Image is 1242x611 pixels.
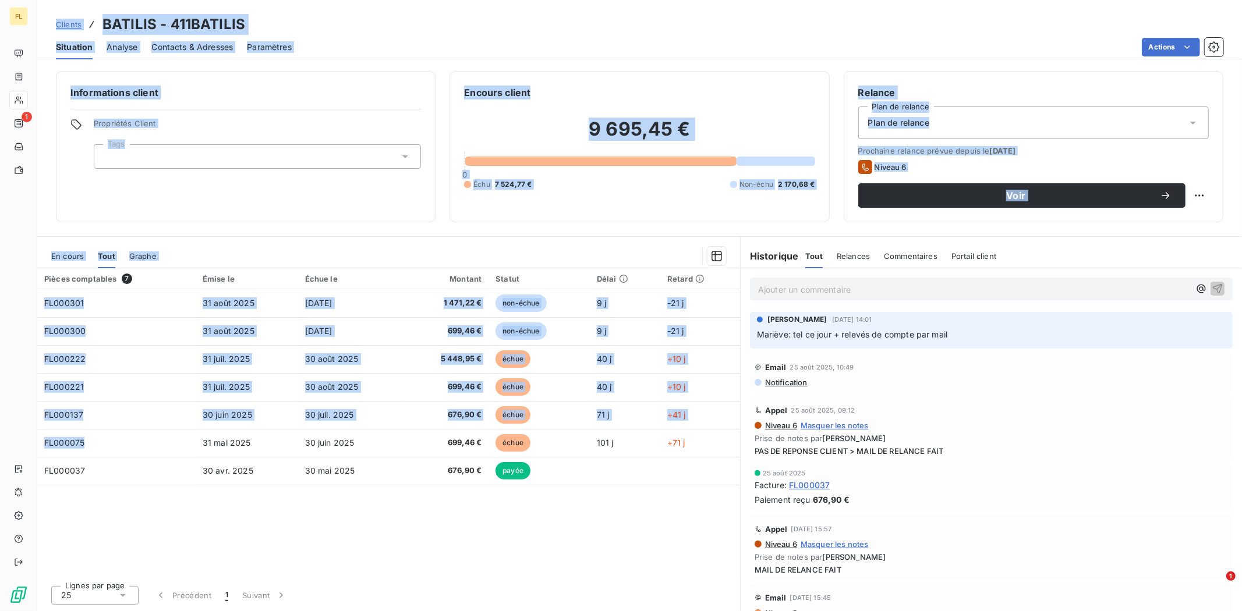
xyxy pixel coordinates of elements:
[597,298,606,308] span: 9 j
[410,274,482,283] div: Montant
[875,162,907,172] span: Niveau 6
[755,565,1228,574] span: MAIL DE RELANCE FAIT
[44,273,189,284] div: Pièces comptables
[107,41,137,53] span: Analyse
[813,493,850,506] span: 676,90 €
[667,410,686,420] span: +41 j
[410,437,482,449] span: 699,46 €
[148,583,218,608] button: Précédent
[56,20,82,29] span: Clients
[305,274,396,283] div: Échue le
[805,251,823,261] span: Tout
[496,462,530,479] span: payée
[56,41,93,53] span: Situation
[410,353,482,365] span: 5 448,95 €
[667,382,686,392] span: +10 j
[9,585,28,604] img: Logo LeanPay
[462,170,467,179] span: 0
[755,479,787,491] span: Facture :
[790,364,854,371] span: 25 août 2025, 10:49
[764,539,797,549] span: Niveau 6
[496,378,530,396] span: échue
[218,583,235,608] button: 1
[739,179,773,190] span: Non-échu
[1202,571,1230,599] iframe: Intercom live chat
[247,41,292,53] span: Paramètres
[9,7,28,26] div: FL
[884,251,937,261] span: Commentaires
[597,326,606,336] span: 9 j
[858,86,1209,100] h6: Relance
[496,274,582,283] div: Statut
[129,251,157,261] span: Graphe
[755,434,1228,443] span: Prise de notes par
[305,298,332,308] span: [DATE]
[203,326,254,336] span: 31 août 2025
[61,589,71,601] span: 25
[203,298,254,308] span: 31 août 2025
[305,466,355,475] span: 30 mai 2025
[823,434,886,443] span: [PERSON_NAME]
[823,552,886,562] span: [PERSON_NAME]
[151,41,233,53] span: Contacts & Adresses
[791,525,832,532] span: [DATE] 15:57
[44,410,83,420] span: FL000137
[764,378,808,387] span: Notification
[410,409,482,421] span: 676,90 €
[305,326,332,336] span: [DATE]
[44,326,86,336] span: FL000300
[495,179,532,190] span: 7 524,77 €
[235,583,294,608] button: Suivant
[755,552,1228,562] span: Prise de notes par
[203,382,250,392] span: 31 juil. 2025
[858,146,1209,155] span: Prochaine relance prévue depuis le
[790,594,831,601] span: [DATE] 15:45
[98,251,115,261] span: Tout
[951,251,996,261] span: Portail client
[763,470,806,477] span: 25 août 2025
[122,273,132,284] span: 7
[22,112,32,122] span: 1
[410,381,482,393] span: 699,46 €
[305,410,354,420] span: 30 juil. 2025
[473,179,490,190] span: Échu
[203,438,251,447] span: 31 mai 2025
[305,382,359,392] span: 30 août 2025
[667,354,686,364] span: +10 j
[496,434,530,452] span: échue
[858,183,1186,208] button: Voir
[667,326,684,336] span: -21 j
[767,314,827,325] span: [PERSON_NAME]
[741,249,799,263] h6: Historique
[597,438,614,447] span: 101 j
[44,354,86,364] span: FL000222
[801,421,869,430] span: Masquer les notes
[789,479,830,491] span: FL000037
[755,493,811,506] span: Paiement reçu
[667,438,685,447] span: +71 j
[102,14,245,35] h3: BATILIS - 411BATILIS
[765,406,788,415] span: Appel
[597,274,653,283] div: Délai
[832,316,872,323] span: [DATE] 14:01
[597,354,612,364] span: 40 j
[203,410,252,420] span: 30 juin 2025
[410,325,482,337] span: 699,46 €
[104,151,113,162] input: Ajouter une valeur
[44,382,84,392] span: FL000221
[764,421,797,430] span: Niveau 6
[203,354,250,364] span: 31 juil. 2025
[765,593,787,602] span: Email
[765,524,788,534] span: Appel
[410,465,482,477] span: 676,90 €
[44,438,84,447] span: FL000075
[667,274,733,283] div: Retard
[496,322,546,340] span: non-échue
[1226,571,1236,581] span: 1
[791,407,855,414] span: 25 août 2025, 09:12
[1142,38,1200,56] button: Actions
[990,146,1016,155] span: [DATE]
[56,19,82,30] a: Clients
[755,446,1228,456] span: PAS DE REPONSE CLIENT > MAIL DE RELANCE FAIT
[597,382,612,392] span: 40 j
